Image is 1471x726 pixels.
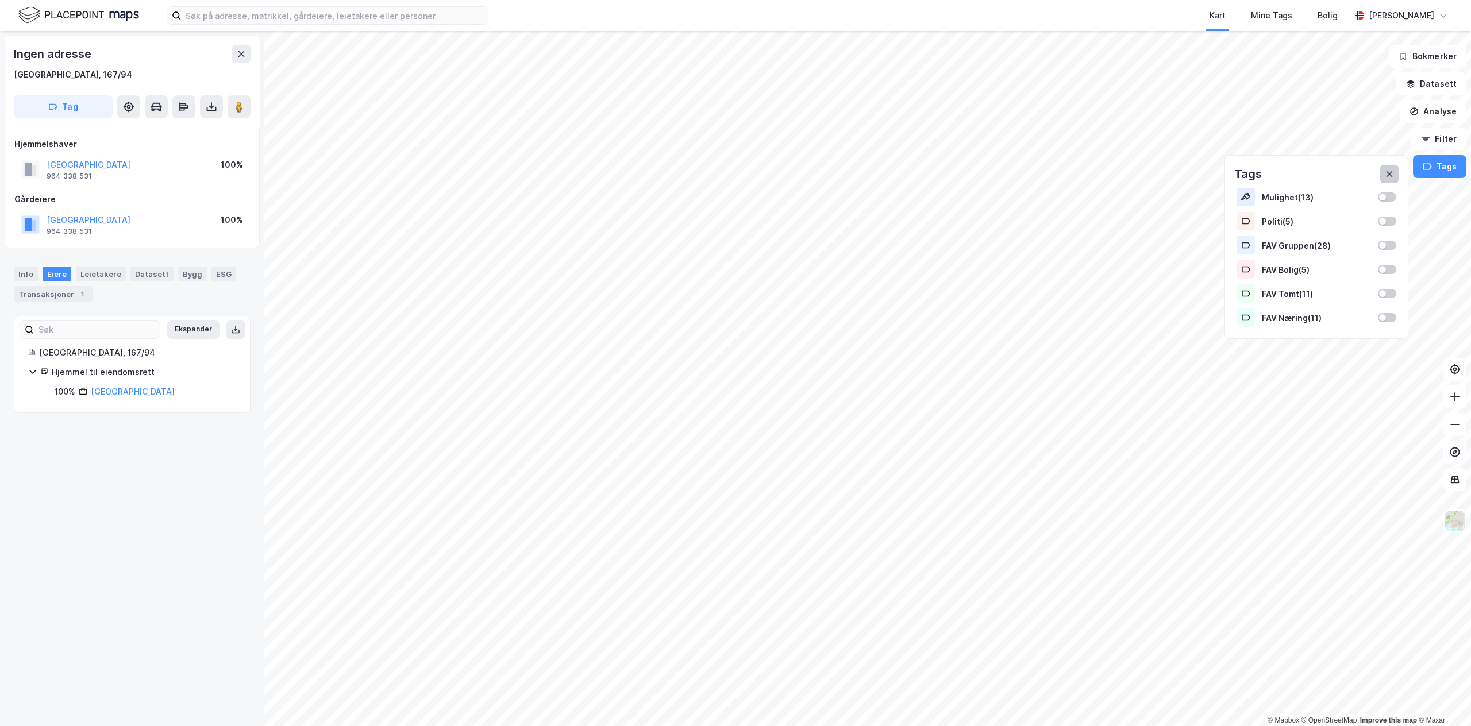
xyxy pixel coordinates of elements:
[76,267,126,281] div: Leietakere
[1360,716,1417,724] a: Improve this map
[221,158,243,172] div: 100%
[1210,9,1226,22] div: Kart
[47,227,92,236] div: 964 338 531
[167,320,220,339] button: Ekspander
[55,385,75,399] div: 100%
[221,213,243,227] div: 100%
[1414,671,1471,726] div: Kontrollprogram for chat
[1251,9,1292,22] div: Mine Tags
[211,267,236,281] div: ESG
[43,267,71,281] div: Eiere
[18,5,139,25] img: logo.f888ab2527a4732fd821a326f86c7f29.svg
[1400,100,1466,123] button: Analyse
[14,137,250,151] div: Hjemmelshaver
[14,267,38,281] div: Info
[1262,241,1371,250] div: FAV Gruppen ( 28 )
[14,45,93,63] div: Ingen adresse
[47,172,92,181] div: 964 338 531
[14,68,132,82] div: [GEOGRAPHIC_DATA], 167/94
[39,346,236,360] div: [GEOGRAPHIC_DATA], 167/94
[14,192,250,206] div: Gårdeiere
[1262,289,1371,299] div: FAV Tomt ( 11 )
[76,288,88,300] div: 1
[130,267,174,281] div: Datasett
[181,7,488,24] input: Søk på adresse, matrikkel, gårdeiere, leietakere eller personer
[14,286,93,302] div: Transaksjoner
[34,321,160,338] input: Søk
[1318,9,1338,22] div: Bolig
[1389,45,1466,68] button: Bokmerker
[1262,265,1371,275] div: FAV Bolig ( 5 )
[1396,72,1466,95] button: Datasett
[1268,716,1299,724] a: Mapbox
[1414,671,1471,726] iframe: Chat Widget
[14,95,113,118] button: Tag
[91,387,175,396] a: [GEOGRAPHIC_DATA]
[1262,313,1371,323] div: FAV Næring ( 11 )
[1234,165,1262,183] div: Tags
[1262,192,1371,202] div: Mulighet ( 13 )
[1413,155,1466,178] button: Tags
[52,365,236,379] div: Hjemmel til eiendomsrett
[1444,510,1466,532] img: Z
[1369,9,1434,22] div: [PERSON_NAME]
[178,267,207,281] div: Bygg
[1411,128,1466,150] button: Filter
[1301,716,1357,724] a: OpenStreetMap
[1262,217,1371,226] div: Politi ( 5 )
